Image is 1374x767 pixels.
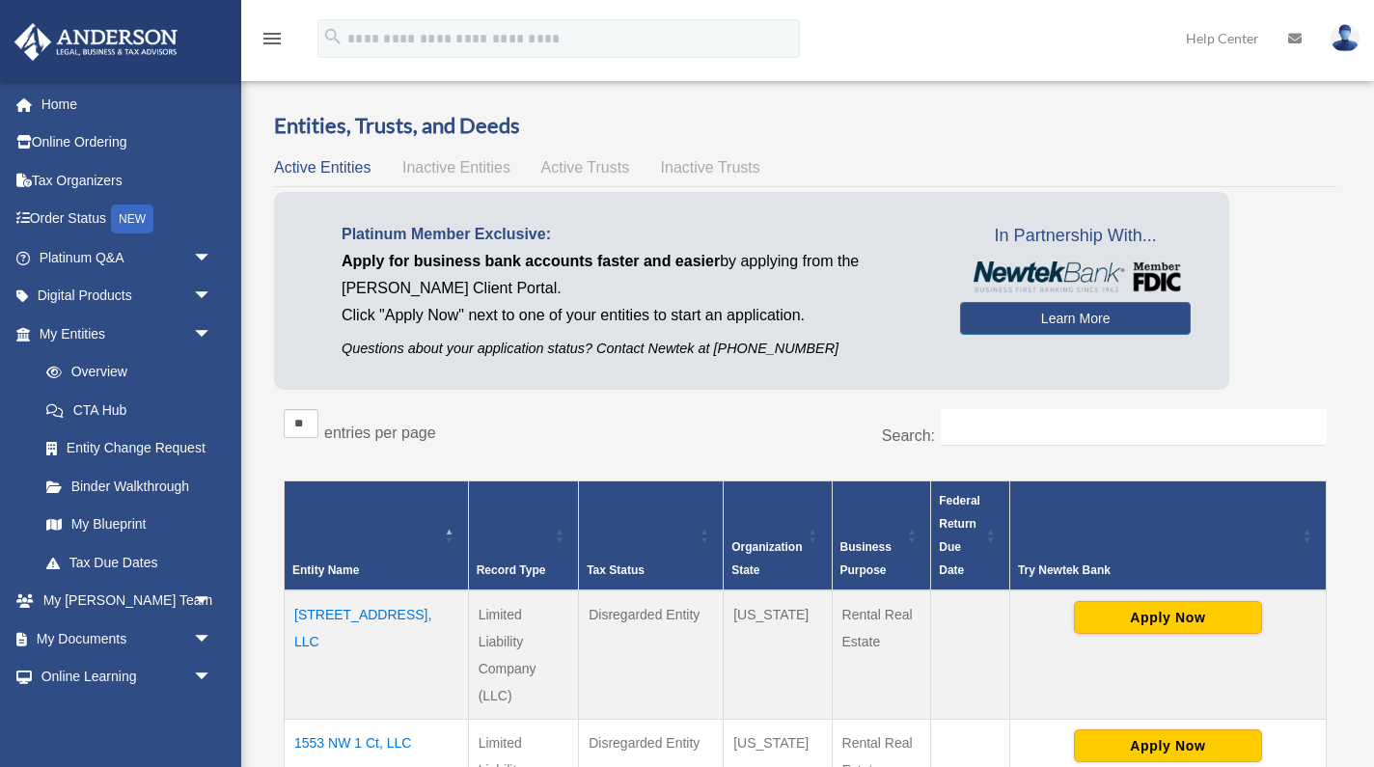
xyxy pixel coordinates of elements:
span: Inactive Trusts [661,159,760,176]
a: CTA Hub [27,391,232,429]
a: menu [261,34,284,50]
a: Binder Walkthrough [27,467,232,506]
a: Tax Due Dates [27,543,232,582]
button: Apply Now [1074,729,1262,762]
span: arrow_drop_down [193,658,232,698]
p: Questions about your application status? Contact Newtek at [PHONE_NUMBER] [342,337,931,361]
span: arrow_drop_down [193,696,232,735]
span: Business Purpose [840,540,892,577]
a: Platinum Q&Aarrow_drop_down [14,238,241,277]
div: Try Newtek Bank [1018,559,1297,582]
img: Anderson Advisors Platinum Portal [9,23,183,61]
span: arrow_drop_down [193,277,232,316]
a: Online Learningarrow_drop_down [14,658,241,697]
img: NewtekBankLogoSM.png [970,261,1181,292]
th: Try Newtek Bank : Activate to sort [1009,480,1326,590]
i: search [322,26,343,47]
span: Record Type [477,563,546,577]
th: Tax Status: Activate to sort [579,480,724,590]
p: Click "Apply Now" next to one of your entities to start an application. [342,302,931,329]
span: Organization State [731,540,802,577]
button: Apply Now [1074,601,1262,634]
span: Active Trusts [541,159,630,176]
td: Disregarded Entity [579,590,724,720]
a: Billingarrow_drop_down [14,696,241,734]
h3: Entities, Trusts, and Deeds [274,111,1336,141]
span: arrow_drop_down [193,582,232,621]
a: My Documentsarrow_drop_down [14,619,241,658]
a: Online Ordering [14,123,241,162]
th: Business Purpose: Activate to sort [832,480,931,590]
span: Federal Return Due Date [939,494,980,577]
span: arrow_drop_down [193,315,232,354]
a: My Entitiesarrow_drop_down [14,315,232,353]
td: [STREET_ADDRESS], LLC [285,590,469,720]
a: Entity Change Request [27,429,232,468]
th: Organization State: Activate to sort [724,480,832,590]
label: Search: [882,427,935,444]
p: Platinum Member Exclusive: [342,221,931,248]
a: Order StatusNEW [14,200,241,239]
span: In Partnership With... [960,221,1191,252]
td: Rental Real Estate [832,590,931,720]
span: Inactive Entities [402,159,510,176]
td: [US_STATE] [724,590,832,720]
a: Tax Organizers [14,161,241,200]
th: Record Type: Activate to sort [468,480,579,590]
p: by applying from the [PERSON_NAME] Client Portal. [342,248,931,302]
span: arrow_drop_down [193,619,232,659]
td: Limited Liability Company (LLC) [468,590,579,720]
th: Entity Name: Activate to invert sorting [285,480,469,590]
span: Entity Name [292,563,359,577]
a: Home [14,85,241,123]
a: My [PERSON_NAME] Teamarrow_drop_down [14,582,241,620]
th: Federal Return Due Date: Activate to sort [931,480,1010,590]
label: entries per page [324,425,436,441]
a: Digital Productsarrow_drop_down [14,277,241,315]
img: User Pic [1331,24,1360,52]
a: Overview [27,353,222,392]
span: Apply for business bank accounts faster and easier [342,253,720,269]
a: Learn More [960,302,1191,335]
a: My Blueprint [27,506,232,544]
span: Active Entities [274,159,371,176]
span: Tax Status [587,563,645,577]
span: arrow_drop_down [193,238,232,278]
i: menu [261,27,284,50]
div: NEW [111,205,153,233]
